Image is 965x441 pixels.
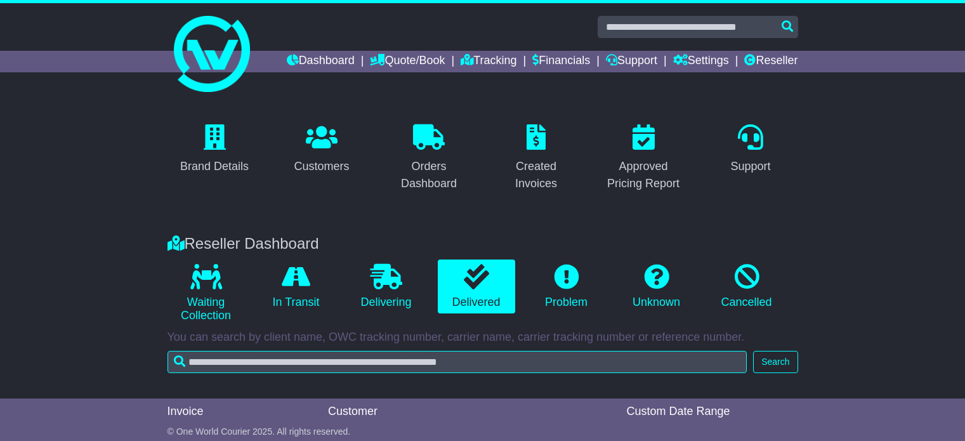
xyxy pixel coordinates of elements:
[172,120,257,180] a: Brand Details
[618,260,695,314] a: Unknown
[532,51,590,72] a: Financials
[461,51,516,72] a: Tracking
[708,260,785,314] a: Cancelled
[370,51,445,72] a: Quote/Book
[497,158,575,192] div: Created Invoices
[605,158,683,192] div: Approved Pricing Report
[390,158,468,192] div: Orders Dashboard
[294,158,349,175] div: Customers
[287,51,355,72] a: Dashboard
[673,51,729,72] a: Settings
[167,426,351,437] span: © One World Courier 2025. All rights reserved.
[328,405,614,419] div: Customer
[753,351,798,373] button: Search
[528,260,605,314] a: Problem
[348,260,425,314] a: Delivering
[167,331,798,345] p: You can search by client name, OWC tracking number, carrier name, carrier tracking number or refe...
[730,158,770,175] div: Support
[167,260,245,327] a: Waiting Collection
[722,120,778,180] a: Support
[286,120,357,180] a: Customers
[167,405,316,419] div: Invoice
[489,120,584,197] a: Created Invoices
[161,235,804,253] div: Reseller Dashboard
[627,405,798,419] div: Custom Date Range
[606,51,657,72] a: Support
[596,120,691,197] a: Approved Pricing Report
[438,260,515,314] a: Delivered
[382,120,476,197] a: Orders Dashboard
[180,158,249,175] div: Brand Details
[258,260,335,314] a: In Transit
[744,51,798,72] a: Reseller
